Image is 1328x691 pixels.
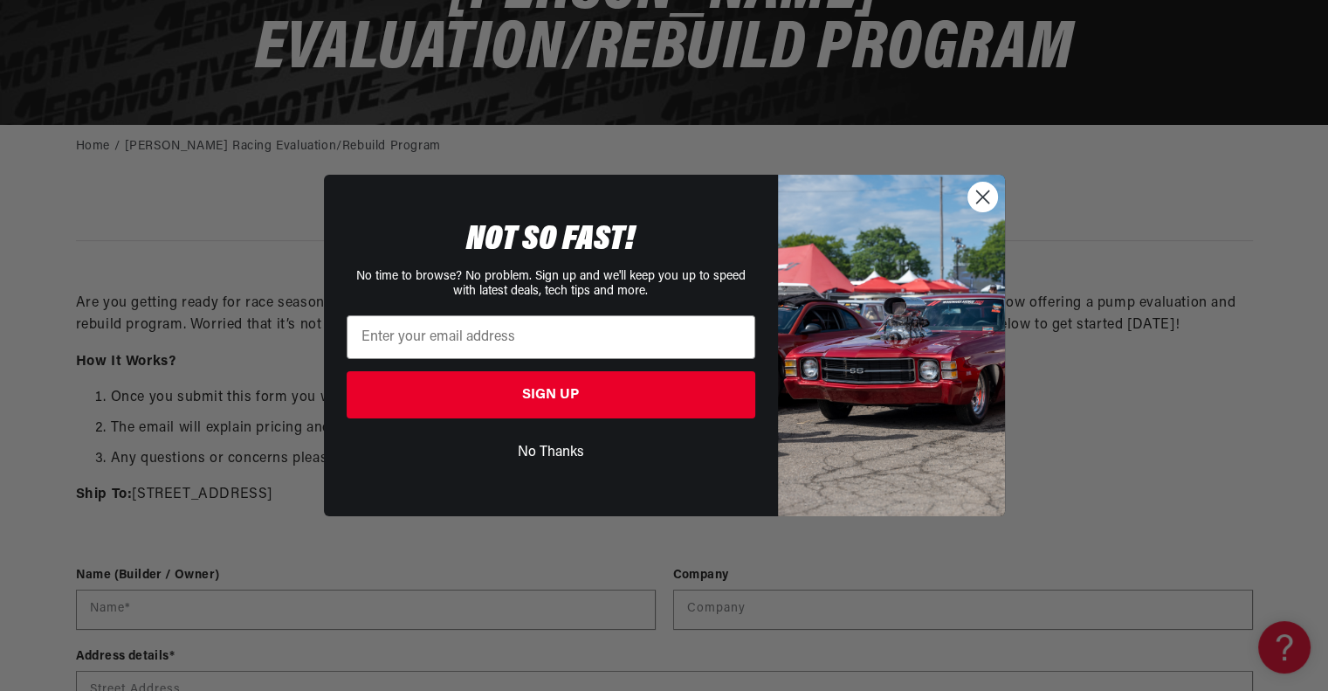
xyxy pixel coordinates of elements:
span: NOT SO FAST! [466,223,635,258]
button: Close dialog [967,182,998,212]
button: No Thanks [347,436,755,469]
input: Enter your email address [347,315,755,359]
img: 85cdd541-2605-488b-b08c-a5ee7b438a35.jpeg [778,175,1005,515]
button: SIGN UP [347,371,755,418]
span: No time to browse? No problem. Sign up and we'll keep you up to speed with latest deals, tech tip... [356,270,746,298]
